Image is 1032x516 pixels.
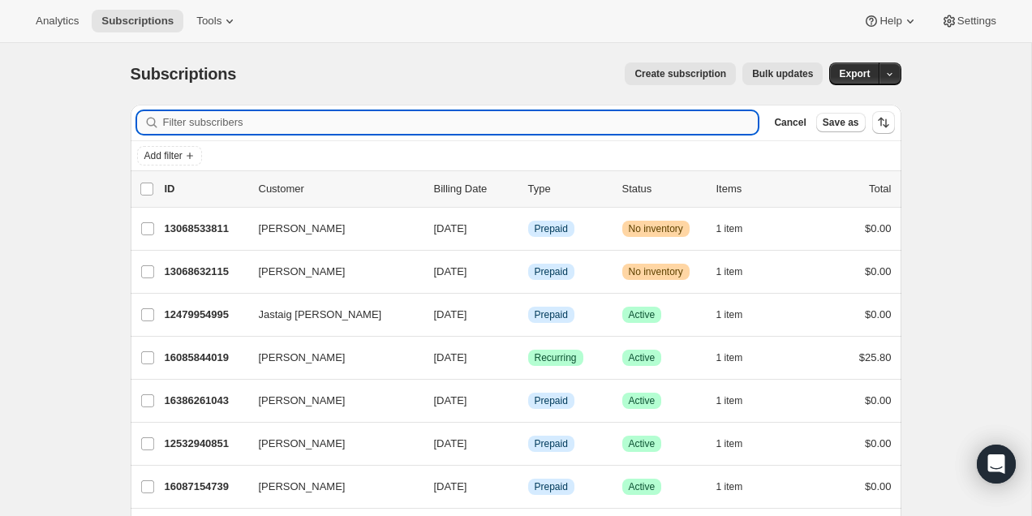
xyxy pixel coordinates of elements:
[535,265,568,278] span: Prepaid
[131,65,237,83] span: Subscriptions
[865,222,892,234] span: $0.00
[528,181,609,197] div: Type
[716,475,761,498] button: 1 item
[249,431,411,457] button: [PERSON_NAME]
[259,350,346,366] span: [PERSON_NAME]
[535,480,568,493] span: Prepaid
[259,393,346,409] span: [PERSON_NAME]
[144,149,183,162] span: Add filter
[165,181,246,197] p: ID
[629,308,656,321] span: Active
[854,10,927,32] button: Help
[92,10,183,32] button: Subscriptions
[165,393,246,409] p: 16386261043
[865,308,892,320] span: $0.00
[26,10,88,32] button: Analytics
[165,389,892,412] div: 16386261043[PERSON_NAME][DATE]InfoPrepaidSuccessActive1 item$0.00
[249,345,411,371] button: [PERSON_NAME]
[259,264,346,280] span: [PERSON_NAME]
[535,351,577,364] span: Recurring
[957,15,996,28] span: Settings
[865,394,892,406] span: $0.00
[165,221,246,237] p: 13068533811
[742,62,823,85] button: Bulk updates
[716,389,761,412] button: 1 item
[716,222,743,235] span: 1 item
[101,15,174,28] span: Subscriptions
[716,181,798,197] div: Items
[259,479,346,495] span: [PERSON_NAME]
[839,67,870,80] span: Export
[163,111,759,134] input: Filter subscribers
[434,265,467,277] span: [DATE]
[434,222,467,234] span: [DATE]
[434,181,515,197] p: Billing Date
[434,308,467,320] span: [DATE]
[36,15,79,28] span: Analytics
[434,437,467,449] span: [DATE]
[829,62,879,85] button: Export
[165,260,892,283] div: 13068632115[PERSON_NAME][DATE]InfoPrepaidWarningNo inventory1 item$0.00
[165,264,246,280] p: 13068632115
[434,394,467,406] span: [DATE]
[768,113,812,132] button: Cancel
[165,307,246,323] p: 12479954995
[977,445,1016,484] div: Open Intercom Messenger
[865,480,892,492] span: $0.00
[137,146,202,166] button: Add filter
[816,113,866,132] button: Save as
[629,265,683,278] span: No inventory
[859,351,892,363] span: $25.80
[625,62,736,85] button: Create subscription
[165,475,892,498] div: 16087154739[PERSON_NAME][DATE]InfoPrepaidSuccessActive1 item$0.00
[774,116,806,129] span: Cancel
[629,480,656,493] span: Active
[865,265,892,277] span: $0.00
[716,480,743,493] span: 1 item
[629,437,656,450] span: Active
[716,437,743,450] span: 1 item
[259,181,421,197] p: Customer
[869,181,891,197] p: Total
[716,346,761,369] button: 1 item
[716,394,743,407] span: 1 item
[872,111,895,134] button: Sort the results
[629,394,656,407] span: Active
[716,351,743,364] span: 1 item
[535,308,568,321] span: Prepaid
[249,216,411,242] button: [PERSON_NAME]
[165,303,892,326] div: 12479954995Jastaig [PERSON_NAME][DATE]InfoPrepaidSuccessActive1 item$0.00
[165,181,892,197] div: IDCustomerBilling DateTypeStatusItemsTotal
[249,388,411,414] button: [PERSON_NAME]
[165,346,892,369] div: 16085844019[PERSON_NAME][DATE]SuccessRecurringSuccessActive1 item$25.80
[187,10,247,32] button: Tools
[165,479,246,495] p: 16087154739
[622,181,703,197] p: Status
[879,15,901,28] span: Help
[165,217,892,240] div: 13068533811[PERSON_NAME][DATE]InfoPrepaidWarningNo inventory1 item$0.00
[434,351,467,363] span: [DATE]
[823,116,859,129] span: Save as
[716,260,761,283] button: 1 item
[259,436,346,452] span: [PERSON_NAME]
[716,308,743,321] span: 1 item
[165,350,246,366] p: 16085844019
[535,222,568,235] span: Prepaid
[716,217,761,240] button: 1 item
[249,302,411,328] button: Jastaig [PERSON_NAME]
[535,394,568,407] span: Prepaid
[535,437,568,450] span: Prepaid
[196,15,221,28] span: Tools
[865,437,892,449] span: $0.00
[931,10,1006,32] button: Settings
[629,351,656,364] span: Active
[165,436,246,452] p: 12532940851
[259,307,382,323] span: Jastaig [PERSON_NAME]
[716,303,761,326] button: 1 item
[249,474,411,500] button: [PERSON_NAME]
[249,259,411,285] button: [PERSON_NAME]
[716,265,743,278] span: 1 item
[629,222,683,235] span: No inventory
[165,432,892,455] div: 12532940851[PERSON_NAME][DATE]InfoPrepaidSuccessActive1 item$0.00
[716,432,761,455] button: 1 item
